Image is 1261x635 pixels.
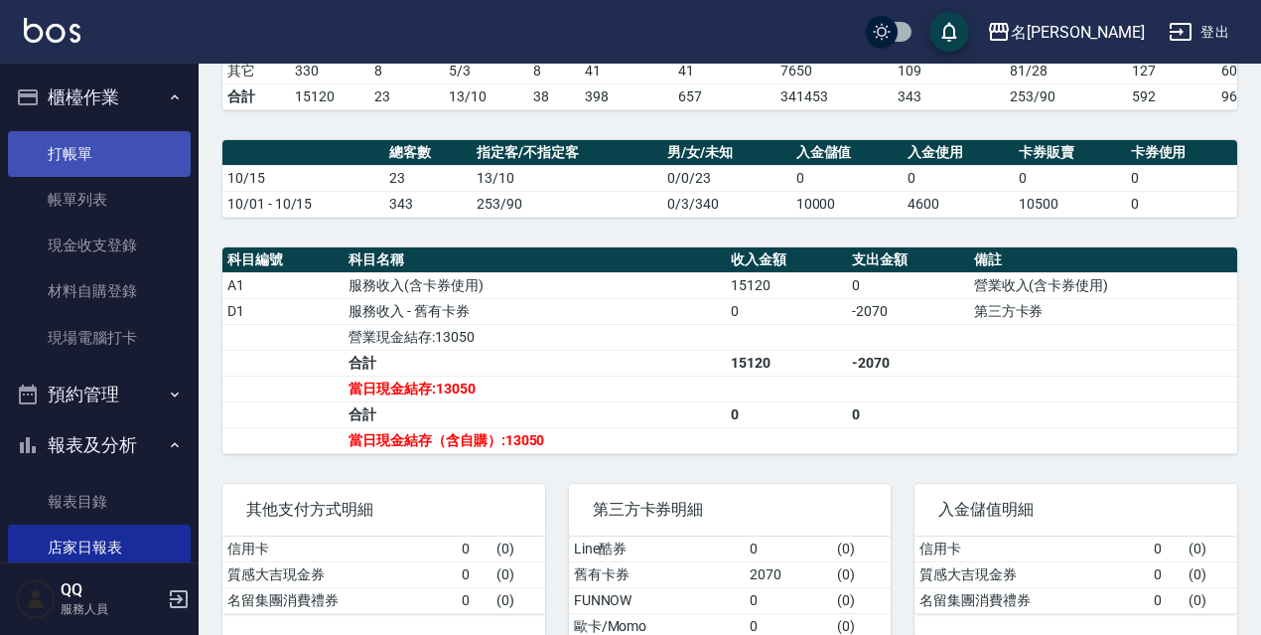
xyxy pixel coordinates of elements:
td: 當日現金結存（含自購）:13050 [344,427,726,453]
h5: QQ [61,580,162,600]
th: 卡券使用 [1126,140,1237,166]
td: A1 [222,272,344,298]
th: 備註 [969,247,1237,273]
td: 0/0/23 [662,165,790,191]
td: 0 [457,537,491,562]
button: 登出 [1161,14,1237,51]
td: 7650 [775,58,893,83]
td: 8 [528,58,580,83]
th: 科目名稱 [344,247,726,273]
span: 第三方卡券明細 [593,500,868,520]
td: 41 [673,58,776,83]
td: 0 [726,401,847,427]
td: ( 0 ) [1184,587,1237,613]
td: 當日現金結存:13050 [344,376,726,401]
td: 0 [726,298,847,324]
img: Logo [24,18,80,43]
th: 支出金額 [847,247,968,273]
td: 4600 [903,191,1014,217]
td: 23 [384,165,473,191]
td: 0 [457,587,491,613]
td: 信用卡 [222,537,457,562]
button: 櫃檯作業 [8,72,191,123]
table: a dense table [222,140,1237,218]
table: a dense table [914,537,1237,614]
td: 0 [1149,561,1184,587]
td: ( 0 ) [1184,561,1237,587]
td: 信用卡 [914,537,1149,562]
td: ( 0 ) [832,537,891,562]
p: 服務人員 [61,600,162,618]
td: -2070 [847,298,968,324]
td: 營業現金結存:13050 [344,324,726,350]
td: -2070 [847,350,968,376]
a: 報表目錄 [8,479,191,525]
td: 253/90 [1005,83,1127,109]
td: 0/3/340 [662,191,790,217]
th: 收入金額 [726,247,847,273]
td: 13/10 [472,165,662,191]
td: 0 [847,401,968,427]
td: 10/15 [222,165,384,191]
button: 報表及分析 [8,419,191,471]
a: 店家日報表 [8,525,191,570]
td: 109 [893,58,1006,83]
span: 入金儲值明細 [938,500,1213,520]
td: 0 [457,561,491,587]
td: 10500 [1014,191,1125,217]
td: 398 [580,83,673,109]
td: 657 [673,83,776,109]
td: Line酷券 [569,537,745,562]
td: 343 [893,83,1006,109]
td: 15120 [726,272,847,298]
td: 23 [369,83,445,109]
td: 341453 [775,83,893,109]
td: D1 [222,298,344,324]
a: 打帳單 [8,131,191,177]
td: 0 [903,165,1014,191]
th: 指定客/不指定客 [472,140,662,166]
img: Person [16,579,56,619]
div: 名[PERSON_NAME] [1011,20,1145,45]
td: 舊有卡券 [569,561,745,587]
td: 5 / 3 [444,58,528,83]
th: 科目編號 [222,247,344,273]
td: 10/01 - 10/15 [222,191,384,217]
a: 帳單列表 [8,177,191,223]
td: 38 [528,83,580,109]
th: 卡券販賣 [1014,140,1125,166]
td: 合計 [222,83,290,109]
td: 服務收入 - 舊有卡券 [344,298,726,324]
th: 男/女/未知 [662,140,790,166]
td: 營業收入(含卡券使用) [969,272,1237,298]
td: 330 [290,58,369,83]
td: 其它 [222,58,290,83]
td: 13/10 [444,83,528,109]
td: 0 [1014,165,1125,191]
button: 預約管理 [8,369,191,420]
td: 2070 [745,561,833,587]
td: 質感大吉現金券 [914,561,1149,587]
span: 其他支付方式明細 [246,500,521,520]
table: a dense table [222,247,1237,454]
td: 0 [1126,191,1237,217]
td: 服務收入(含卡券使用) [344,272,726,298]
td: 10000 [791,191,903,217]
td: 15120 [726,350,847,376]
th: 入金儲值 [791,140,903,166]
a: 現場電腦打卡 [8,315,191,361]
td: ( 0 ) [832,561,891,587]
td: FUNNOW [569,587,745,613]
td: 0 [847,272,968,298]
td: 0 [745,587,833,613]
td: 名留集團消費禮券 [222,587,457,613]
a: 材料自購登錄 [8,268,191,314]
td: ( 0 ) [491,587,545,613]
a: 現金收支登錄 [8,223,191,268]
td: 343 [384,191,473,217]
td: 合計 [344,350,726,376]
td: 0 [791,165,903,191]
td: 名留集團消費禮券 [914,587,1149,613]
th: 入金使用 [903,140,1014,166]
td: 質感大吉現金券 [222,561,457,587]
